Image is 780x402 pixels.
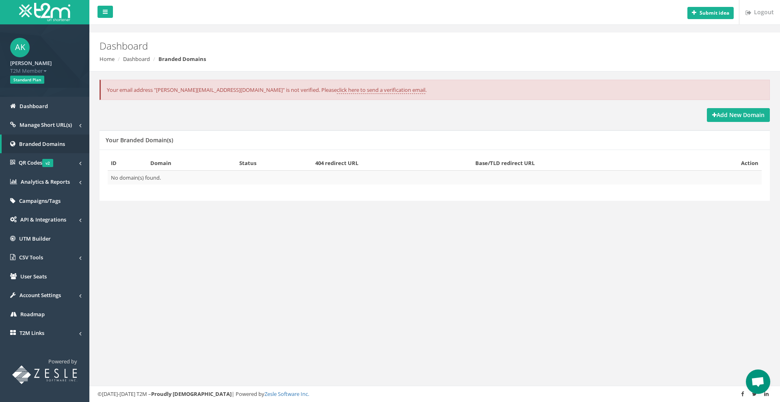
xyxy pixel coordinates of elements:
a: [PERSON_NAME] T2M Member [10,57,79,74]
span: CSV Tools [19,254,43,261]
strong: Add New Domain [712,111,765,119]
a: click here to send a verification email [337,86,425,94]
span: QR Codes [19,159,53,166]
strong: Branded Domains [158,55,206,63]
a: Home [100,55,115,63]
div: Your email address "[PERSON_NAME][EMAIL_ADDRESS][DOMAIN_NAME]" is not verified. Please . [100,80,770,100]
a: Dashboard [123,55,150,63]
span: API & Integrations [20,216,66,223]
span: T2M Member [10,67,79,75]
span: AK [10,38,30,57]
span: Campaigns/Tags [19,197,61,204]
span: T2M Links [19,329,44,337]
th: 404 redirect URL [312,156,472,170]
td: No domain(s) found. [108,170,762,185]
b: Submit idea [700,9,729,16]
a: Open chat [746,369,770,394]
span: Standard Plan [10,76,44,84]
span: Branded Domains [19,140,65,148]
span: v2 [42,159,53,167]
th: Base/TLD redirect URL [472,156,685,170]
th: ID [108,156,147,170]
strong: Proudly [DEMOGRAPHIC_DATA] [151,390,232,398]
a: Zesle Software Inc. [264,390,309,398]
th: Action [685,156,762,170]
th: Domain [147,156,236,170]
span: Analytics & Reports [21,178,70,185]
h2: Dashboard [100,41,656,51]
img: T2M [19,3,70,21]
a: Add New Domain [707,108,770,122]
span: Roadmap [20,311,45,318]
span: UTM Builder [19,235,51,242]
span: User Seats [20,273,47,280]
span: Dashboard [19,102,48,110]
span: Account Settings [19,291,61,299]
div: ©[DATE]-[DATE] T2M – | Powered by [97,390,772,398]
th: Status [236,156,312,170]
span: Manage Short URL(s) [19,121,72,128]
button: Submit idea [687,7,734,19]
img: T2M URL Shortener powered by Zesle Software Inc. [12,365,77,384]
span: Powered by [48,358,77,365]
strong: [PERSON_NAME] [10,59,52,67]
h5: Your Branded Domain(s) [106,137,173,143]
